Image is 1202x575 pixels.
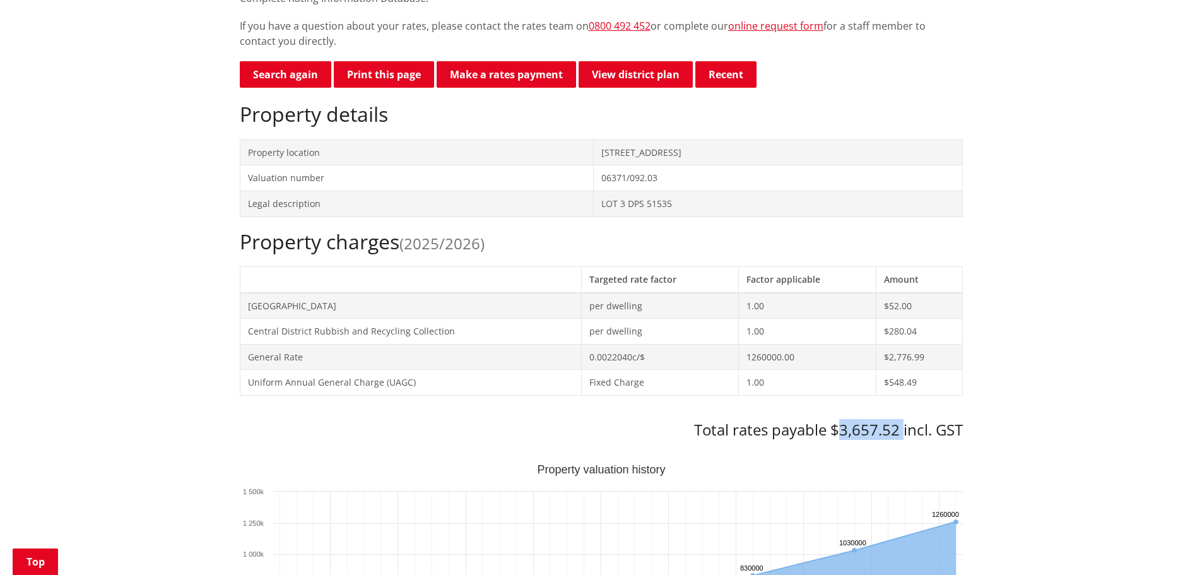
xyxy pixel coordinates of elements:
[581,266,739,292] th: Targeted rate factor
[876,319,962,345] td: $280.04
[240,61,331,88] a: Search again
[839,539,866,547] text: 1030000
[399,233,485,254] span: (2025/2026)
[594,191,962,216] td: LOT 3 DPS 51535
[581,370,739,396] td: Fixed Charge
[242,488,264,495] text: 1 500k
[876,293,962,319] td: $52.00
[876,370,962,396] td: $548.49
[1144,522,1189,567] iframe: Messenger Launcher
[437,61,576,88] a: Make a rates payment
[579,61,693,88] a: View district plan
[240,370,581,396] td: Uniform Annual General Charge (UAGC)
[13,548,58,575] a: Top
[581,344,739,370] td: 0.0022040c/$
[953,519,958,525] path: Sunday, Jun 30, 12:00, 1,260,000. Capital Value.
[739,319,876,345] td: 1.00
[240,18,963,49] p: If you have a question about your rates, please contact the rates team on or complete our for a s...
[739,293,876,319] td: 1.00
[240,139,594,165] td: Property location
[240,191,594,216] td: Legal description
[240,344,581,370] td: General Rate
[240,102,963,126] h2: Property details
[876,266,962,292] th: Amount
[240,230,963,254] h2: Property charges
[876,344,962,370] td: $2,776.99
[932,511,959,518] text: 1260000
[740,564,763,572] text: 830000
[240,319,581,345] td: Central District Rubbish and Recycling Collection
[739,266,876,292] th: Factor applicable
[240,293,581,319] td: [GEOGRAPHIC_DATA]
[581,319,739,345] td: per dwelling
[739,370,876,396] td: 1.00
[728,19,823,33] a: online request form
[695,61,757,88] button: Recent
[240,421,963,439] h3: Total rates payable $3,657.52 incl. GST
[739,344,876,370] td: 1260000.00
[334,61,434,88] button: Print this page
[537,463,665,476] text: Property valuation history
[594,139,962,165] td: [STREET_ADDRESS]
[852,548,857,553] path: Wednesday, Jun 30, 12:00, 1,030,000. Capital Value.
[594,165,962,191] td: 06371/092.03
[242,550,264,558] text: 1 000k
[589,19,651,33] a: 0800 492 452
[242,519,264,527] text: 1 250k
[581,293,739,319] td: per dwelling
[240,165,594,191] td: Valuation number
